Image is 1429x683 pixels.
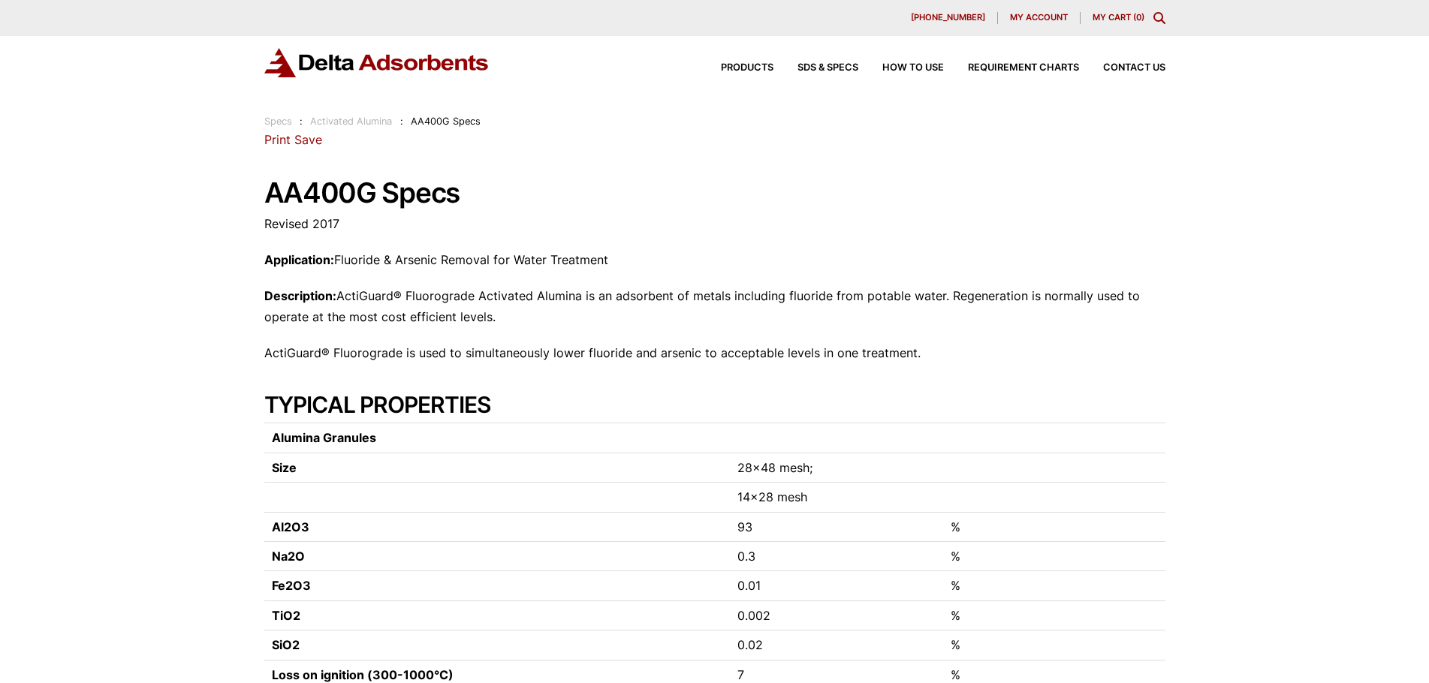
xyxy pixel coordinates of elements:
[730,600,943,630] td: 0.002
[264,286,1165,326] p: ActiGuard® Fluorograde Activated Alumina is an adsorbent of metals including fluoride from potabl...
[797,63,858,73] span: SDS & SPECS
[264,132,291,147] a: Print
[272,608,300,623] strong: TiO2
[264,116,292,127] a: Specs
[899,12,998,24] a: [PHONE_NUMBER]
[1153,12,1165,24] div: Toggle Modal Content
[730,542,943,571] td: 0.3
[858,63,944,73] a: How to Use
[300,116,303,127] span: :
[272,667,454,682] strong: Loss on ignition (300-1000°C)
[272,430,376,445] strong: Alumina Granules
[264,252,334,267] strong: Application:
[968,63,1079,73] span: Requirement Charts
[264,343,1165,363] p: ActiGuard® Fluorograde is used to simultaneously lower fluoride and arsenic to acceptable levels ...
[264,391,1165,418] h2: TYPICAL PROPERTIES
[272,460,297,475] strong: Size
[1093,12,1144,23] a: My Cart (0)
[943,542,1165,571] td: %
[882,63,944,73] span: How to Use
[264,178,1165,209] h1: AA400G Specs
[943,512,1165,541] td: %
[272,637,300,652] strong: SiO2
[730,512,943,541] td: 93
[773,63,858,73] a: SDS & SPECS
[911,14,985,22] span: [PHONE_NUMBER]
[1103,63,1165,73] span: Contact Us
[943,571,1165,600] td: %
[294,132,322,147] a: Save
[310,116,392,127] a: Activated Alumina
[272,578,311,593] strong: Fe2O3
[264,250,1165,270] p: Fluoride & Arsenic Removal for Water Treatment
[400,116,403,127] span: :
[264,48,490,77] img: Delta Adsorbents
[721,63,773,73] span: Products
[944,63,1079,73] a: Requirement Charts
[730,453,943,482] td: 28×48 mesh;
[1136,12,1141,23] span: 0
[272,519,309,534] strong: Al2O3
[943,630,1165,660] td: %
[730,630,943,660] td: 0.02
[730,571,943,600] td: 0.01
[1010,14,1068,22] span: My account
[697,63,773,73] a: Products
[730,483,943,512] td: 14×28 mesh
[943,600,1165,630] td: %
[411,116,481,127] span: AA400G Specs
[264,214,1165,234] p: Revised 2017
[1079,63,1165,73] a: Contact Us
[264,288,336,303] strong: Description:
[998,12,1081,24] a: My account
[272,549,305,564] strong: Na2O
